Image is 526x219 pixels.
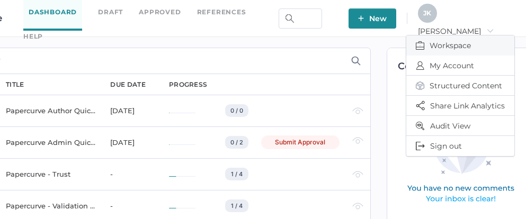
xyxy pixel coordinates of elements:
a: References [197,6,246,18]
div: [DATE] [110,136,156,149]
td: - [100,158,158,190]
div: help [23,31,43,42]
span: Structured Content [416,76,505,95]
span: Workspace [416,35,505,56]
div: 1 / 4 [225,199,248,212]
div: Papercurve - Trust [6,168,97,180]
img: search.bf03fe8b.svg [286,14,294,23]
div: [DATE] [110,104,156,117]
button: Sign out [406,136,514,156]
span: Sign out [416,136,505,156]
span: [PERSON_NAME] [418,26,494,36]
div: title [6,80,24,89]
img: breifcase.848d6bc8.svg [416,41,424,50]
button: Share Link Analytics [406,96,514,116]
button: Workspace [406,35,514,56]
div: Submit Approval [261,135,340,149]
img: eye-light-gray.b6d092a5.svg [352,137,363,144]
span: J K [423,9,431,17]
img: audit-view-icon.a810f195.svg [416,122,425,130]
span: New [358,8,387,29]
a: Draft [98,6,123,18]
img: search-icon-expand.c6106642.svg [351,56,361,66]
span: Audit View [416,116,505,135]
div: due date [110,80,145,89]
img: eye-light-gray.b6d092a5.svg [352,171,363,178]
button: Audit View [406,116,514,136]
img: share-icon.3dc0fe15.svg [416,101,425,111]
img: profileIcon.c7730c57.svg [416,61,424,70]
a: Approved [139,6,181,18]
div: progress [169,80,207,89]
div: 0 / 2 [225,136,248,149]
span: My Account [416,56,505,75]
img: logOut.833034f2.svg [416,142,425,150]
div: Papercurve Author Quick Start Guide [6,104,97,117]
input: Search Workspace [279,8,322,29]
img: eye-light-gray.b6d092a5.svg [352,107,363,114]
img: eye-light-gray.b6d092a5.svg [352,203,363,209]
div: 1 / 4 [225,168,248,180]
i: arrow_right [486,27,494,34]
div: Papercurve Admin Quick Start Guide Notification Test [6,136,97,149]
img: plus-white.e19ec114.svg [358,15,364,21]
img: structured-content-icon.764794f5.svg [416,81,424,90]
button: New [349,8,396,29]
button: Structured Content [406,76,514,96]
div: Papercurve - Validation & Compliance Summary [6,199,97,212]
div: 0 / 0 [225,104,248,117]
span: Share Link Analytics [416,96,505,115]
button: My Account [406,56,514,76]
